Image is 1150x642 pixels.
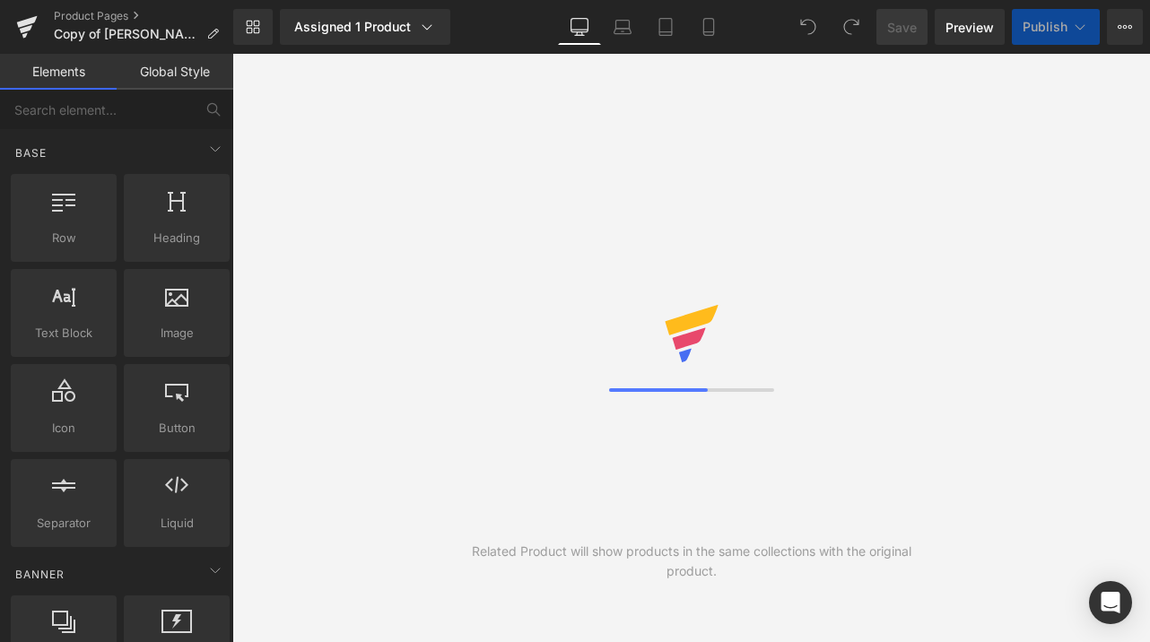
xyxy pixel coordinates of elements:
[644,9,687,45] a: Tablet
[601,9,644,45] a: Laptop
[945,18,994,37] span: Preview
[54,27,199,41] span: Copy of [PERSON_NAME]
[129,419,224,438] span: Button
[558,9,601,45] a: Desktop
[129,229,224,247] span: Heading
[935,9,1005,45] a: Preview
[16,324,111,343] span: Text Block
[833,9,869,45] button: Redo
[1012,9,1100,45] button: Publish
[233,9,273,45] a: New Library
[462,542,921,581] div: Related Product will show products in the same collections with the original product.
[16,229,111,247] span: Row
[294,18,436,36] div: Assigned 1 Product
[129,514,224,533] span: Liquid
[117,54,233,90] a: Global Style
[54,9,233,23] a: Product Pages
[129,324,224,343] span: Image
[1023,20,1067,34] span: Publish
[687,9,730,45] a: Mobile
[13,566,66,583] span: Banner
[1089,581,1132,624] div: Open Intercom Messenger
[887,18,917,37] span: Save
[13,144,48,161] span: Base
[16,419,111,438] span: Icon
[16,514,111,533] span: Separator
[1107,9,1143,45] button: More
[790,9,826,45] button: Undo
